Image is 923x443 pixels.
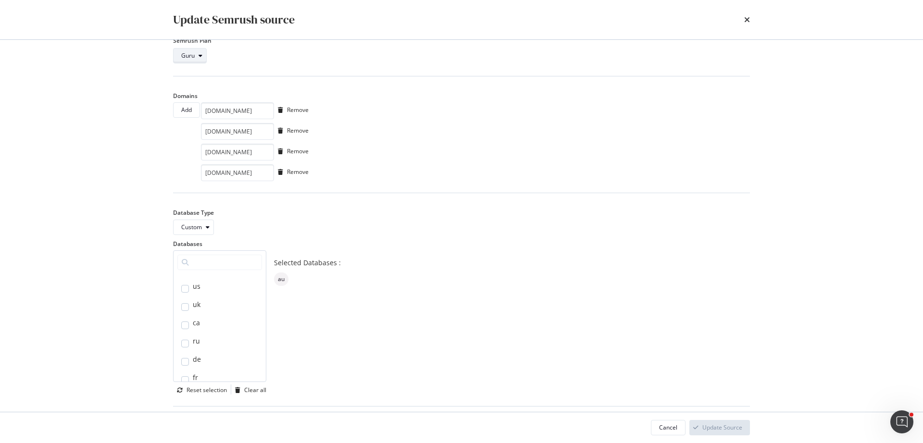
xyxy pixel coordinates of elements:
p: us [193,282,200,291]
button: Cancel [651,420,686,435]
div: Remove [287,106,309,114]
div: Update Semrush source [173,12,295,28]
label: Semrush Plan [173,37,212,45]
p: Selected Databases : [274,258,562,268]
button: Remove [274,164,309,180]
label: Database Type [173,209,214,217]
div: Clear all [244,386,266,394]
iframe: Intercom live chat [890,410,913,433]
p: fr [193,373,198,382]
div: Cancel [659,423,677,431]
div: Remove [287,168,309,176]
button: Remove [274,123,309,138]
button: Add [173,102,200,118]
div: Remove [287,147,309,155]
span: au [278,276,285,282]
button: Guru [173,48,207,63]
div: Guru [181,53,195,59]
p: ca [193,318,200,328]
button: Custom [173,220,214,235]
div: Update Source [702,423,742,431]
label: Domains [173,92,198,100]
button: Update Source [689,420,750,435]
div: times [744,12,750,28]
div: Remove [287,126,309,135]
div: neutral label [274,272,288,286]
button: Remove [274,102,309,118]
button: Remove [274,144,309,159]
label: Databases [173,240,202,248]
button: Reset selection [173,384,227,396]
div: Custom [181,224,202,230]
p: uk [193,300,200,309]
p: de [193,355,201,364]
p: ru [193,336,200,346]
button: Clear all [231,384,266,396]
div: Add [181,106,192,114]
div: Reset selection [187,386,227,394]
